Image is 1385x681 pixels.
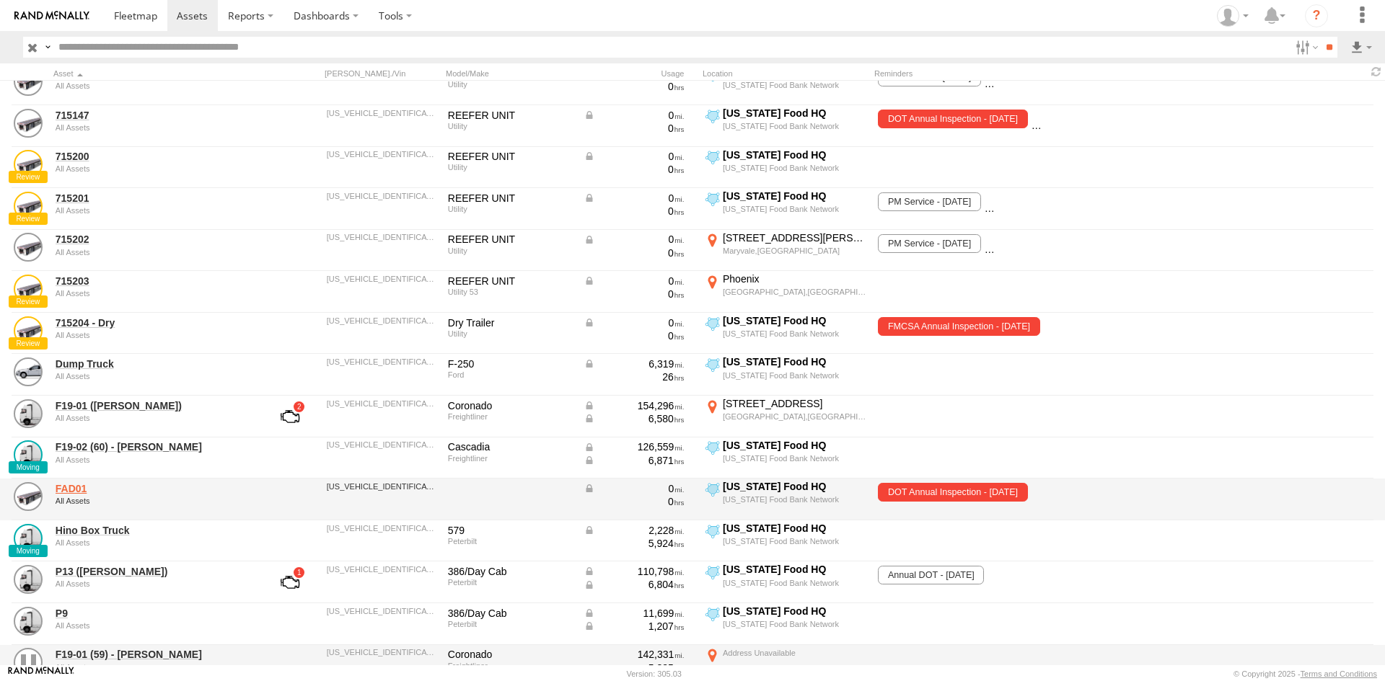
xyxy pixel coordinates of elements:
a: F19-01 ([PERSON_NAME]) [56,399,253,412]
label: Click to View Current Location [703,397,869,436]
div: undefined [56,538,253,547]
div: Reminders [874,68,1105,79]
div: Data from Vehicle CANbus [584,399,685,412]
div: 1UYVS2536AU951149 [327,275,438,283]
div: 1XPHD49X39D785990 [327,607,438,615]
div: REEFER UNIT [448,233,573,246]
div: [US_STATE] Food Bank Network [723,370,866,380]
div: [US_STATE] Food Bank Network [723,578,866,588]
div: undefined [56,372,253,380]
a: View Asset Details [14,482,43,511]
label: Click to View Current Location [703,148,869,187]
span: Annual DOT - 10/20/2025 [878,566,984,584]
div: 579 [448,524,573,537]
span: PM SERVCE - 07/30/2025 [1032,110,1141,128]
div: 386/Day Cab [448,607,573,620]
div: Ford [448,370,573,379]
a: View Asset with Fault/s [263,399,317,434]
label: Click to View Current Location [703,231,869,270]
span: DOT Annual Inspection - 07/31/2025 [878,110,1027,128]
div: 1FDUF5HTXREC13061 [327,357,438,366]
label: Click to View Current Location [703,65,869,104]
div: 5,924 [584,537,685,550]
span: DOT Annual Inspection. - 04/14/26 [985,192,1137,211]
div: Freightliner [448,662,573,670]
label: Click to View Current Location [703,107,869,146]
div: 0 [584,288,685,301]
div: 5,835 [584,662,685,675]
a: View Asset Details [14,275,43,303]
div: [US_STATE] Food HQ [723,522,866,535]
div: [STREET_ADDRESS] [723,397,866,410]
div: Peterbilt [448,578,573,587]
div: [US_STATE] Food Bank Network [723,80,866,90]
div: Data from Vehicle CANbus [584,565,685,578]
div: Data from Vehicle CANbus [584,578,685,591]
div: Utility 53 [448,288,573,296]
div: Click to Sort [53,68,255,79]
a: View Asset Details [14,192,43,221]
div: Dry Trailer [448,316,573,329]
label: Search Filter Options [1290,37,1321,58]
div: [US_STATE] Food Bank Network [723,163,866,173]
div: [US_STATE] Food HQ [723,148,866,161]
div: undefined [56,206,253,215]
div: 3AKJGNFG8KDKG1599 [327,399,438,408]
div: REEFER UNIT [448,150,573,163]
div: Location [703,68,869,79]
div: 1UYVS2535EU094707 [327,192,438,200]
div: undefined [56,663,253,672]
div: 26 [584,370,685,383]
div: Freightliner [448,412,573,421]
a: Terms and Conditions [1301,669,1377,678]
label: Click to View Current Location [703,314,869,353]
label: Search Query [42,37,53,58]
label: Click to View Current Location [703,439,869,478]
div: 1XPHD49X2DD207226 [327,565,438,574]
div: undefined [56,248,253,257]
a: View Asset with Fault/s [263,565,317,600]
span: PM Service - 11/15/2025 [878,192,980,211]
a: View Asset Details [14,67,43,96]
div: [US_STATE] Food HQ [723,563,866,576]
div: [US_STATE] Food Bank Network [723,329,866,339]
div: [GEOGRAPHIC_DATA],[GEOGRAPHIC_DATA] [723,287,866,297]
div: REEFER UNIT [448,192,573,205]
div: 0 [584,495,685,508]
a: FAD01 [56,482,253,495]
a: View Asset Details [14,607,43,636]
a: View Asset Details [14,150,43,179]
div: [PERSON_NAME]./Vin [325,68,440,79]
div: Data from Vehicle CANbus [584,233,685,246]
div: [US_STATE] Food HQ [723,107,866,120]
a: View Asset Details [14,357,43,386]
div: 3AKJGNFG8KDKG1599 [327,648,438,656]
div: Data from Vehicle CANbus [584,620,685,633]
img: rand-logo.svg [14,11,89,21]
div: Peterbilt [448,620,573,628]
div: [US_STATE] Food Bank Network [723,536,866,546]
div: 142,331 [584,648,685,661]
div: 1FUJHHDRXKLKM5144 [327,440,438,449]
div: 1UYVS25127M181720 [327,316,438,325]
span: PM Service - 11/15/2025 [878,234,980,253]
a: Hino Box Truck [56,524,253,537]
div: Utility [448,80,573,89]
div: [US_STATE] Food Bank Network [723,494,866,504]
div: [GEOGRAPHIC_DATA],[GEOGRAPHIC_DATA] [723,411,866,422]
span: FMCSA Annual Inspection - 04/30/2025 [878,317,1039,336]
a: 715200 [56,150,253,163]
a: 715204 - Dry [56,316,253,329]
div: undefined [56,164,253,173]
div: REEFER UNIT [448,275,573,288]
a: View Asset Details [14,109,43,138]
div: [US_STATE] Food HQ [723,314,866,327]
div: Data from Vehicle CANbus [584,150,685,163]
i: ? [1305,4,1328,27]
a: View Asset Details [14,233,43,262]
div: Data from Vehicle CANbus [584,192,685,205]
div: 1UYVS25327U096443 [327,109,438,117]
div: undefined [56,579,253,588]
label: Export results as... [1349,37,1373,58]
label: Click to View Current Location [703,272,869,311]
